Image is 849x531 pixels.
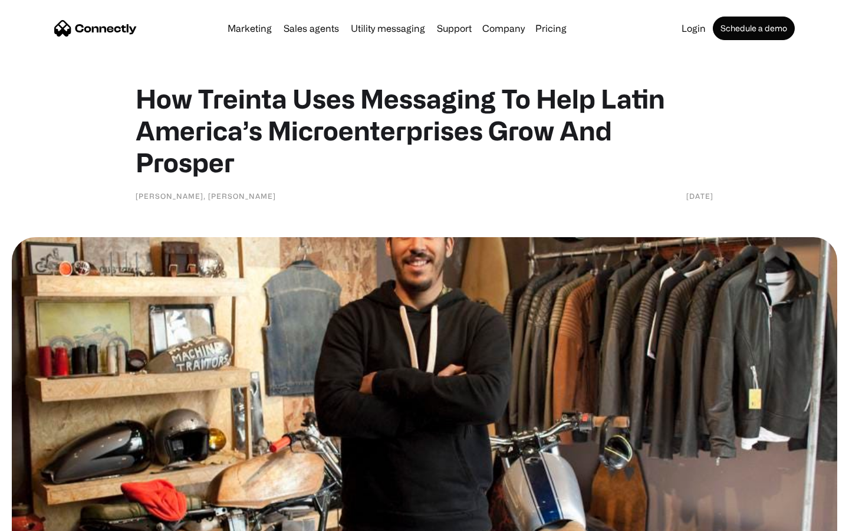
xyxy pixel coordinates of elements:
a: Schedule a demo [713,17,795,40]
a: Pricing [531,24,571,33]
a: home [54,19,137,37]
a: Marketing [223,24,277,33]
a: Login [677,24,710,33]
div: Company [479,20,528,37]
a: Support [432,24,476,33]
a: Utility messaging [346,24,430,33]
a: Sales agents [279,24,344,33]
div: [PERSON_NAME], [PERSON_NAME] [136,190,276,202]
div: [DATE] [686,190,713,202]
div: Company [482,20,525,37]
h1: How Treinta Uses Messaging To Help Latin America’s Microenterprises Grow And Prosper [136,83,713,178]
aside: Language selected: English [12,510,71,527]
ul: Language list [24,510,71,527]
